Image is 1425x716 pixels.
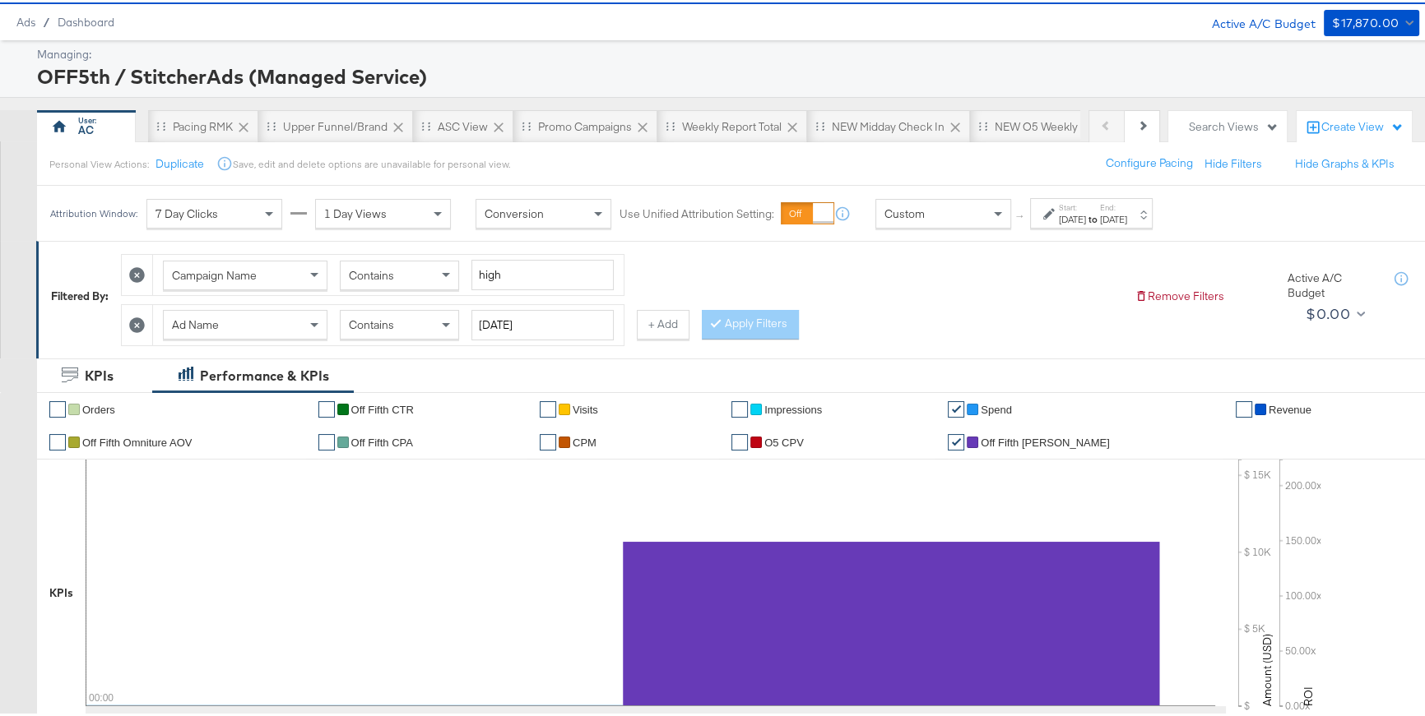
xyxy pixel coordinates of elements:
div: Search Views [1189,117,1279,132]
text: ROI [1301,684,1316,704]
div: AC [78,120,94,136]
button: $17,870.00 [1324,7,1419,34]
div: Pacing RMK [173,117,233,132]
div: Weekly Report Total [682,117,782,132]
strong: to [1086,210,1100,223]
span: Revenue [1269,401,1311,413]
div: Active A/C Budget [1195,7,1316,32]
label: End: [1100,200,1127,210]
a: ✔ [1236,399,1252,415]
div: $0.00 [1306,299,1350,324]
a: ✔ [948,432,964,448]
div: Performance & KPIs [200,364,329,383]
label: Start: [1059,200,1086,210]
span: Off Fifth [PERSON_NAME] [981,434,1110,446]
div: Attribution Window: [49,206,138,217]
button: $0.00 [1299,298,1369,325]
span: Custom [884,204,925,219]
a: ✔ [731,432,748,448]
a: ✔ [948,399,964,415]
button: Hide Graphs & KPIs [1295,154,1395,169]
button: Remove Filters [1135,286,1224,302]
div: Active A/C Budget [1288,268,1378,298]
div: NEW Midday Check In [832,117,945,132]
span: Spend [981,401,1012,413]
span: Off Fifth CTR [351,401,414,413]
div: Drag to reorder tab [522,119,531,128]
div: Drag to reorder tab [267,119,276,128]
span: 7 Day Clicks [155,204,218,219]
button: Configure Pacing [1094,146,1205,176]
div: Personal View Actions: [49,155,149,169]
button: Hide Filters [1205,154,1262,169]
div: Save, edit and delete options are unavailable for personal view. [233,155,510,169]
a: ✔ [49,399,66,415]
div: Drag to reorder tab [815,119,824,128]
div: Drag to reorder tab [666,119,675,128]
span: Orders [82,401,115,413]
span: Contains [349,315,394,330]
div: Managing: [37,44,1415,60]
span: 1 Day Views [324,204,387,219]
div: Promo Campaigns [538,117,632,132]
span: Off Fifth Omniture AOV [82,434,192,446]
span: Contains [349,266,394,280]
text: Amount (USD) [1260,631,1274,704]
div: [DATE] [1100,210,1127,224]
span: / [35,13,58,26]
div: KPIs [49,583,73,598]
div: NEW O5 Weekly Report [995,117,1115,132]
button: Duplicate [155,154,204,169]
a: ✔ [49,432,66,448]
a: ✔ [731,399,748,415]
input: Enter a search term [471,307,614,338]
span: Campaign Name [172,266,257,280]
a: ✔ [540,432,556,448]
button: + Add [637,307,689,337]
span: Ad Name [172,315,219,330]
a: ✔ [540,399,556,415]
span: ↑ [1013,211,1028,217]
div: ASC View [438,117,488,132]
div: Filtered By: [51,286,109,302]
label: Use Unified Attribution Setting: [620,204,774,219]
span: off fifth CPA [351,434,413,446]
div: Upper Funnel/Brand [283,117,388,132]
a: ✔ [318,399,335,415]
div: Drag to reorder tab [421,119,430,128]
div: [DATE] [1059,210,1086,224]
span: CPM [573,434,596,446]
div: KPIs [85,364,114,383]
input: Enter a search term [471,257,614,288]
a: Dashboard [58,13,114,26]
span: Ads [16,13,35,26]
span: Visits [573,401,598,413]
div: $17,870.00 [1332,11,1399,31]
span: Impressions [764,401,822,413]
span: O5 CPV [764,434,804,446]
div: OFF5th / StitcherAds (Managed Service) [37,60,1415,88]
a: ✔ [318,432,335,448]
div: Drag to reorder tab [156,119,165,128]
div: Create View [1321,117,1404,133]
div: Drag to reorder tab [978,119,987,128]
span: Conversion [485,204,544,219]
